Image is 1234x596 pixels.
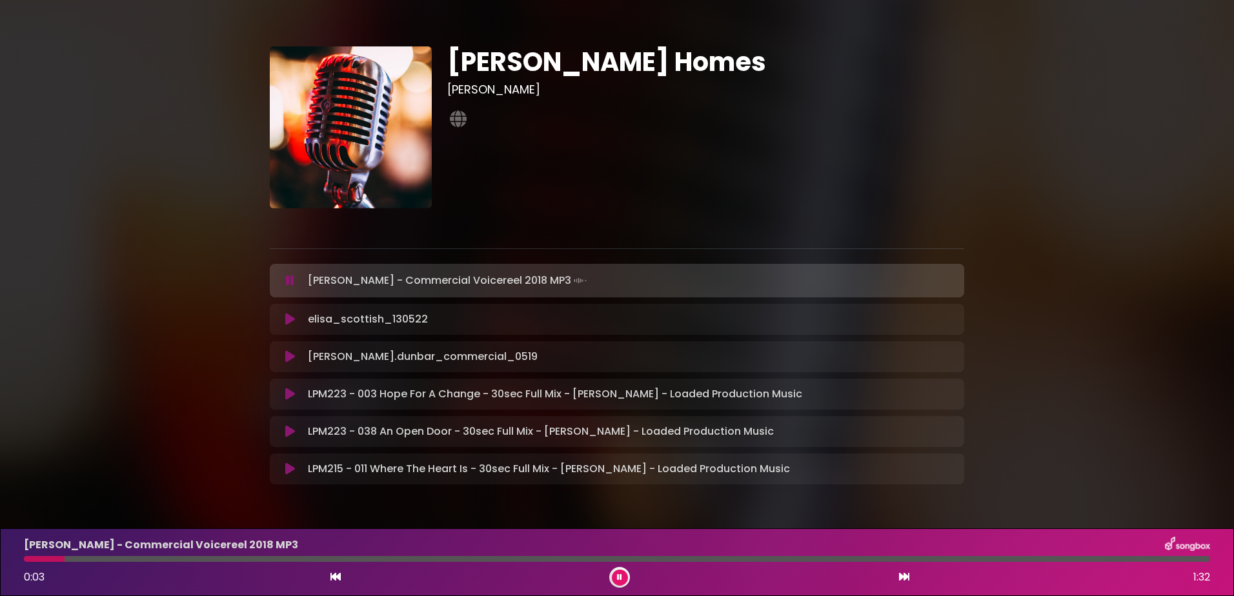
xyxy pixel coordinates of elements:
p: [PERSON_NAME] - Commercial Voicereel 2018 MP3 [308,272,589,290]
p: LPM223 - 003 Hope For A Change - 30sec Full Mix - [PERSON_NAME] - Loaded Production Music [308,386,802,402]
p: LPM223 - 038 An Open Door - 30sec Full Mix - [PERSON_NAME] - Loaded Production Music [308,424,774,439]
img: waveform4.gif [571,272,589,290]
img: aM3QKArqTueG8dwo5ilj [270,46,432,208]
p: LPM215 - 011 Where The Heart Is - 30sec Full Mix - [PERSON_NAME] - Loaded Production Music [308,461,790,477]
h1: [PERSON_NAME] Homes [447,46,964,77]
h3: [PERSON_NAME] [447,83,964,97]
img: songbox-logo-white.png [1165,537,1210,553]
p: [PERSON_NAME].dunbar_commercial_0519 [308,349,538,364]
p: elisa_scottish_130522 [308,312,428,327]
